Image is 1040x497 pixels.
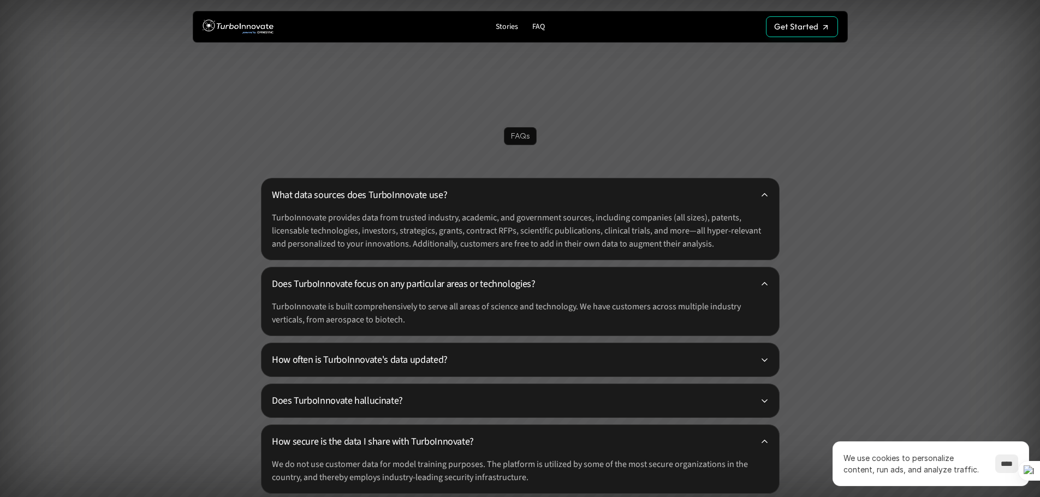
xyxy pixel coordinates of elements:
a: Get Started [766,16,838,37]
p: We use cookies to personalize content, run ads, and analyze traffic. [843,452,984,475]
p: Get Started [774,22,818,32]
a: FAQ [528,20,549,34]
a: Stories [491,20,522,34]
img: TurboInnovate Logo [203,17,274,37]
p: FAQ [532,22,545,32]
p: Stories [496,22,518,32]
